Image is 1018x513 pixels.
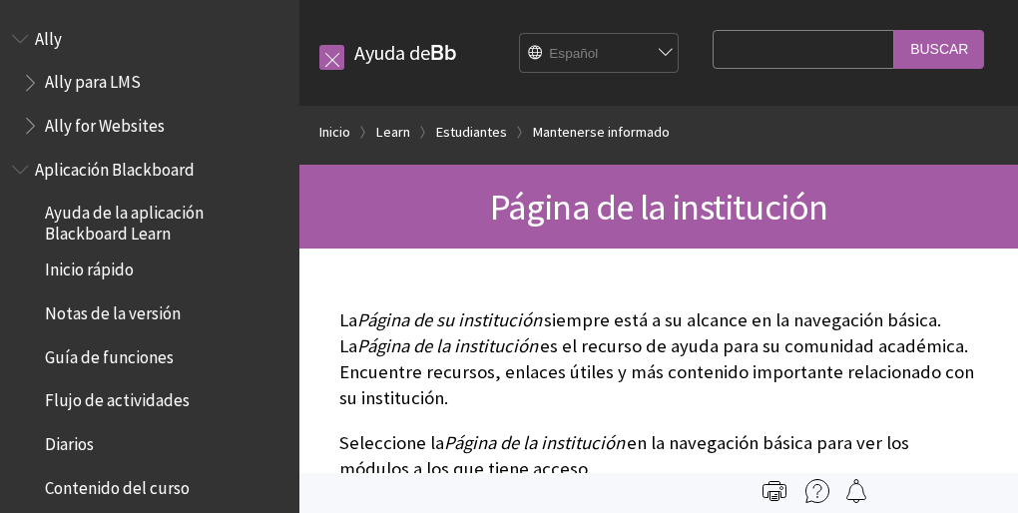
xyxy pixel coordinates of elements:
select: Site Language Selector [520,34,680,74]
span: Ally para LMS [45,66,141,93]
input: Buscar [894,30,984,69]
a: Inicio [319,120,350,145]
span: Flujo de actividades [45,384,190,411]
a: Ayuda deBb [354,40,457,65]
span: Ayuda de la aplicación Blackboard Learn [45,197,285,244]
span: Página de su institución [357,308,542,331]
span: Diarios [45,427,94,454]
strong: Bb [430,40,457,66]
span: Guía de funciones [45,340,174,367]
img: Follow this page [844,479,868,503]
img: More help [805,479,829,503]
span: Página de la institución [444,431,625,454]
p: La siempre está a su alcance en la navegación básica. La es el recurso de ayuda para su comunidad... [339,307,978,412]
a: Mantenerse informado [533,120,670,145]
span: Contenido del curso [45,471,190,498]
span: Aplicación Blackboard [35,153,195,180]
span: Notas de la versión [45,296,181,323]
span: Inicio rápido [45,254,134,280]
a: Learn [376,120,410,145]
span: Página de la institución [490,184,828,230]
a: Estudiantes [436,120,507,145]
span: Ally for Websites [45,109,165,136]
nav: Book outline for Anthology Ally Help [12,22,287,143]
p: Seleccione la en la navegación básica para ver los módulos a los que tiene acceso. [339,430,978,482]
img: Print [763,479,786,503]
span: Ally [35,22,62,49]
span: Página de la institución [357,334,538,357]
